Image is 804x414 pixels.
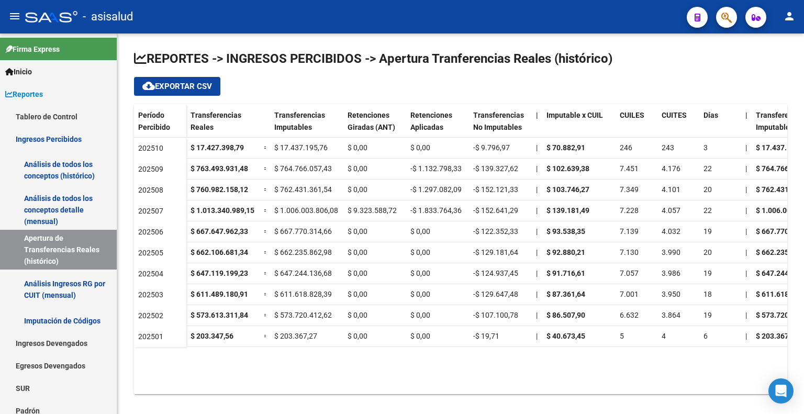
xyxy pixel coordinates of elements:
[536,311,538,319] span: |
[274,111,325,131] span: Transferencias Imputables
[348,143,367,152] span: $ 0,00
[191,248,248,256] strong: $ 662.106.681,34
[745,311,747,319] span: |
[703,248,712,256] span: 20
[264,290,268,298] span: =
[546,248,585,256] strong: $ 92.880,21
[138,249,163,257] span: 202505
[274,332,317,340] span: $ 203.367,27
[348,311,367,319] span: $ 0,00
[620,185,639,194] span: 7.349
[536,111,538,119] span: |
[745,332,747,340] span: |
[348,290,367,298] span: $ 0,00
[274,143,328,152] span: $ 17.437.195,76
[186,104,260,148] datatable-header-cell: Transferencias Reales
[699,104,741,148] datatable-header-cell: Días
[662,332,666,340] span: 4
[620,248,639,256] span: 7.130
[138,311,163,320] span: 202502
[546,311,585,319] strong: $ 86.507,90
[473,206,518,215] span: -$ 152.641,29
[138,332,163,341] span: 202501
[536,164,538,173] span: |
[191,332,233,340] strong: $ 203.347,56
[274,164,332,173] span: $ 764.766.057,43
[745,269,747,277] span: |
[703,290,712,298] span: 18
[138,165,163,173] span: 202509
[134,51,612,66] span: REPORTES -> INGRESOS PERCIBIDOS -> Apertura Tranferencias Reales (histórico)
[662,311,680,319] span: 3.864
[745,111,747,119] span: |
[703,185,712,194] span: 20
[138,111,170,131] span: Período Percibido
[410,143,430,152] span: $ 0,00
[662,269,680,277] span: 3.986
[662,227,680,236] span: 4.032
[620,111,644,119] span: CUILES
[546,269,585,277] strong: $ 91.716,61
[348,248,367,256] span: $ 0,00
[191,206,254,215] strong: $ 1.013.340.989,15
[536,269,538,277] span: |
[783,10,796,23] mat-icon: person
[138,270,163,278] span: 202504
[662,164,680,173] span: 4.176
[536,248,538,256] span: |
[138,186,163,194] span: 202508
[473,143,510,152] span: -$ 9.796,97
[741,104,752,148] datatable-header-cell: |
[536,143,538,152] span: |
[536,206,538,215] span: |
[264,185,268,194] span: =
[473,185,518,194] span: -$ 152.121,33
[274,206,338,215] span: $ 1.006.003.806,08
[703,227,712,236] span: 19
[536,332,538,340] span: |
[348,227,367,236] span: $ 0,00
[620,311,639,319] span: 6.632
[703,111,718,119] span: Días
[473,332,499,340] span: -$ 19,71
[134,77,220,96] button: Exportar CSV
[138,207,163,215] span: 202507
[546,290,585,298] strong: $ 87.361,64
[768,378,794,404] div: Open Intercom Messenger
[662,143,674,152] span: 243
[410,185,462,194] span: -$ 1.297.082,09
[703,164,712,173] span: 22
[410,206,462,215] span: -$ 1.833.764,36
[348,206,397,215] span: $ 9.323.588,72
[138,290,163,299] span: 202503
[745,206,747,215] span: |
[473,269,518,277] span: -$ 124.937,45
[83,5,133,28] span: - asisalud
[620,227,639,236] span: 7.139
[410,227,430,236] span: $ 0,00
[703,269,712,277] span: 19
[274,248,332,256] span: $ 662.235.862,98
[343,104,406,148] datatable-header-cell: Retenciones Giradas (ANT)
[410,164,462,173] span: -$ 1.132.798,33
[620,143,632,152] span: 246
[546,227,585,236] strong: $ 93.538,35
[546,332,585,340] strong: $ 40.673,45
[616,104,657,148] datatable-header-cell: CUILES
[191,290,248,298] strong: $ 611.489.180,91
[703,332,708,340] span: 6
[473,290,518,298] span: -$ 129.647,48
[410,332,430,340] span: $ 0,00
[5,43,60,55] span: Firma Express
[662,111,687,119] span: CUITES
[536,185,538,194] span: |
[473,311,518,319] span: -$ 107.100,78
[348,269,367,277] span: $ 0,00
[546,185,589,194] strong: $ 103.746,27
[264,248,268,256] span: =
[191,269,248,277] strong: $ 647.119.199,23
[274,185,332,194] span: $ 762.431.361,54
[348,185,367,194] span: $ 0,00
[348,332,367,340] span: $ 0,00
[620,269,639,277] span: 7.057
